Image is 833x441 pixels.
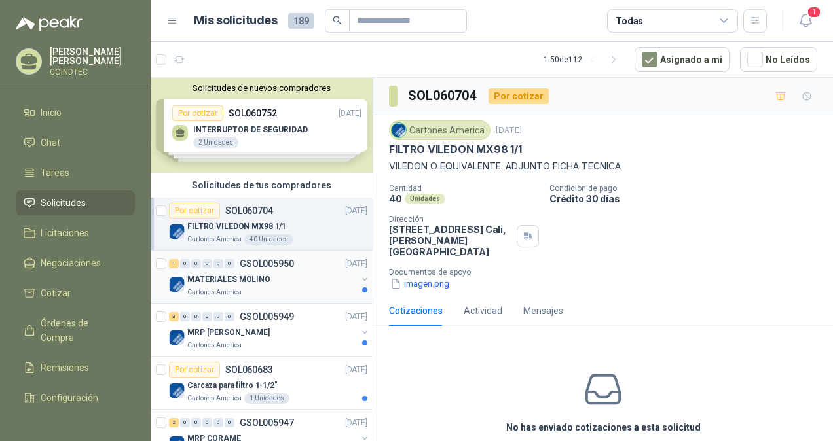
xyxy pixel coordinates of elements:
[41,286,71,300] span: Cotizar
[180,418,190,427] div: 0
[240,418,294,427] p: GSOL005947
[50,47,135,65] p: [PERSON_NAME] [PERSON_NAME]
[489,88,549,104] div: Por cotizar
[169,256,370,298] a: 1 0 0 0 0 0 GSOL005950[DATE] Company LogoMATERIALES MOLINOCartones America
[225,206,273,215] p: SOL060704
[151,357,373,410] a: Por cotizarSOL060683[DATE] Company LogoCarcaza para filtro 1-1/2"Cartones America1 Unidades
[191,418,201,427] div: 0
[240,259,294,268] p: GSOL005950
[180,259,190,268] div: 0
[169,330,185,345] img: Company Logo
[191,259,201,268] div: 0
[549,184,828,193] p: Condición de pago
[41,361,89,375] span: Remisiones
[187,326,270,339] p: MRP [PERSON_NAME]
[389,215,511,224] p: Dirección
[187,287,242,298] p: Cartones America
[549,193,828,204] p: Crédito 30 días
[345,258,367,270] p: [DATE]
[194,11,278,30] h1: Mis solicitudes
[169,224,185,239] img: Company Logo
[389,277,451,291] button: imagen.png
[41,391,98,405] span: Configuración
[16,100,135,125] a: Inicio
[41,166,69,180] span: Tareas
[169,418,179,427] div: 2
[169,362,220,378] div: Por cotizar
[16,251,135,275] a: Negociaciones
[50,68,135,76] p: COINDTEC
[16,190,135,215] a: Solicitudes
[288,13,314,29] span: 189
[389,159,817,173] p: VILEDON O EQUIVALENTE. ADJUNTO FICHA TECNICA
[151,78,373,173] div: Solicitudes de nuevos compradoresPor cotizarSOL060752[DATE] INTERRUPTOR DE SEGURIDAD2 UnidadesPor...
[16,130,135,155] a: Chat
[544,49,624,70] div: 1 - 50 de 112
[187,340,242,351] p: Cartones America
[333,16,342,25] span: search
[389,184,539,193] p: Cantidad
[169,203,220,219] div: Por cotizar
[187,220,286,233] p: FILTRO VILEDON MX98 1/1
[635,47,730,72] button: Asignado a mi
[16,220,135,245] a: Licitaciones
[41,196,86,210] span: Solicitudes
[169,259,179,268] div: 1
[187,393,242,404] p: Cartones America
[213,418,223,427] div: 0
[41,316,122,345] span: Órdenes de Compra
[16,281,135,306] a: Cotizar
[405,194,445,204] div: Unidades
[794,9,817,33] button: 1
[389,143,522,156] p: FILTRO VILEDON MX98 1/1
[169,312,179,321] div: 3
[213,259,223,268] div: 0
[151,198,373,251] a: Por cotizarSOL060704[DATE] Company LogoFILTRO VILEDON MX98 1/1Cartones America40 Unidades
[408,86,478,106] h3: SOL060704
[523,304,563,318] div: Mensajes
[464,304,502,318] div: Actividad
[151,173,373,198] div: Solicitudes de tus compradores
[156,83,367,93] button: Solicitudes de nuevos compradores
[187,379,278,392] p: Carcaza para filtro 1-1/2"
[392,123,406,137] img: Company Logo
[389,304,443,318] div: Cotizaciones
[202,259,212,268] div: 0
[16,355,135,380] a: Remisiones
[41,226,89,240] span: Licitaciones
[169,383,185,398] img: Company Logo
[16,311,135,350] a: Órdenes de Compra
[187,273,270,286] p: MATERIALES MOLINO
[225,418,234,427] div: 0
[389,268,828,277] p: Documentos de apoyo
[41,135,60,150] span: Chat
[16,16,83,31] img: Logo peakr
[345,311,367,323] p: [DATE]
[389,224,511,257] p: [STREET_ADDRESS] Cali , [PERSON_NAME][GEOGRAPHIC_DATA]
[240,312,294,321] p: GSOL005949
[506,420,701,434] h3: No has enviado cotizaciones a esta solicitud
[180,312,190,321] div: 0
[191,312,201,321] div: 0
[740,47,817,72] button: No Leídos
[496,124,522,137] p: [DATE]
[389,120,491,140] div: Cartones America
[244,393,289,404] div: 1 Unidades
[213,312,223,321] div: 0
[225,312,234,321] div: 0
[16,385,135,410] a: Configuración
[202,312,212,321] div: 0
[244,234,293,245] div: 40 Unidades
[41,256,101,270] span: Negociaciones
[16,160,135,185] a: Tareas
[345,417,367,429] p: [DATE]
[202,418,212,427] div: 0
[345,205,367,217] p: [DATE]
[225,365,273,374] p: SOL060683
[616,14,643,28] div: Todas
[41,105,62,120] span: Inicio
[187,234,242,245] p: Cartones America
[389,193,402,204] p: 40
[169,277,185,292] img: Company Logo
[345,364,367,376] p: [DATE]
